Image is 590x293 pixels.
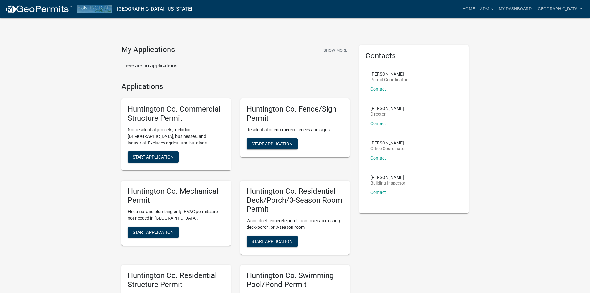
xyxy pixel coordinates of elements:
h4: Applications [121,82,350,91]
a: [GEOGRAPHIC_DATA] [534,3,585,15]
button: Start Application [247,236,298,247]
h5: Huntington Co. Residential Deck/Porch/3-Season Room Permit [247,187,343,214]
p: Building Inspector [370,181,405,185]
h5: Contacts [365,51,462,60]
a: Contact [370,121,386,126]
a: My Dashboard [496,3,534,15]
a: [GEOGRAPHIC_DATA], [US_STATE] [117,4,192,14]
a: Home [460,3,477,15]
h5: Huntington Co. Swimming Pool/Pond Permit [247,271,343,289]
p: [PERSON_NAME] [370,175,405,180]
span: Start Application [133,154,174,159]
a: Admin [477,3,496,15]
p: Wood deck, concrete porch, roof over an existing deck/porch, or 3-season room [247,217,343,231]
h4: My Applications [121,45,175,55]
h5: Huntington Co. Commercial Structure Permit [128,105,225,123]
p: [PERSON_NAME] [370,106,404,111]
button: Start Application [247,138,298,149]
p: There are no applications [121,62,350,70]
p: Director [370,112,404,116]
p: [PERSON_NAME] [370,141,406,145]
h5: Huntington Co. Fence/Sign Permit [247,105,343,123]
h5: Huntington Co. Residential Structure Permit [128,271,225,289]
a: Contact [370,86,386,92]
span: Start Application [133,230,174,235]
span: Start Application [252,141,292,146]
button: Start Application [128,227,179,238]
p: [PERSON_NAME] [370,72,408,76]
p: Office Coordinator [370,146,406,151]
a: Contact [370,190,386,195]
button: Start Application [128,151,179,163]
p: Residential or commercial fences and signs [247,127,343,133]
p: Electrical and plumbing only. HVAC permits are not needed in [GEOGRAPHIC_DATA]. [128,208,225,222]
img: Huntington County, Indiana [77,5,112,13]
a: Contact [370,155,386,160]
span: Start Application [252,239,292,244]
p: Nonresidential projects, including [DEMOGRAPHIC_DATA], businesses, and industrial. Excludes agric... [128,127,225,146]
h5: Huntington Co. Mechanical Permit [128,187,225,205]
button: Show More [321,45,350,55]
p: Permit Coordinator [370,77,408,82]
